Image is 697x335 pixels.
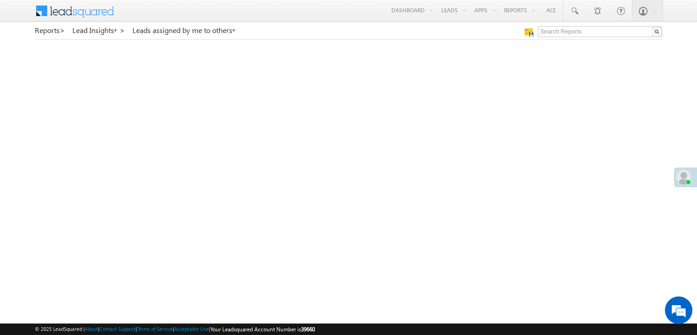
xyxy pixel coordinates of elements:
[137,326,173,332] a: Terms of Service
[538,26,662,37] input: Search Reports
[174,326,209,332] a: Acceptable Use
[99,326,136,332] a: Contact Support
[85,326,98,332] a: About
[132,26,236,34] a: Leads assigned by me to others
[60,25,65,35] span: >
[210,326,315,333] span: Your Leadsquared Account Number is
[35,325,315,334] span: © 2025 LeadSquared | | | | |
[72,26,125,34] a: Lead Insights >
[524,28,533,37] img: Manage all your saved reports!
[120,25,125,35] span: >
[301,326,315,333] span: 39660
[35,26,65,34] a: Reports>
